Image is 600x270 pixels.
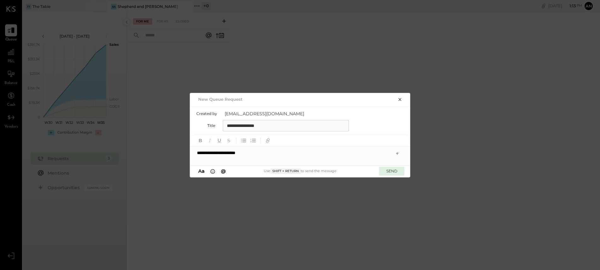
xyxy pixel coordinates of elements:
[196,123,215,128] label: Title
[225,111,351,117] span: [EMAIL_ADDRESS][DOMAIN_NAME]
[221,168,226,174] span: @
[249,136,257,145] button: Ordered List
[379,167,404,175] button: SEND
[225,136,233,145] button: Strikethrough
[239,136,248,145] button: Unordered List
[202,168,205,174] span: a
[228,168,373,174] div: Use to send the message
[196,111,217,116] label: Created by
[196,168,206,175] button: Aa
[264,136,272,145] button: Add URL
[270,168,301,174] span: Shift + Return
[196,136,205,145] button: Bold
[219,168,228,175] button: @
[198,97,243,102] h2: New Queue Request
[215,136,223,145] button: Underline
[206,136,214,145] button: Italic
